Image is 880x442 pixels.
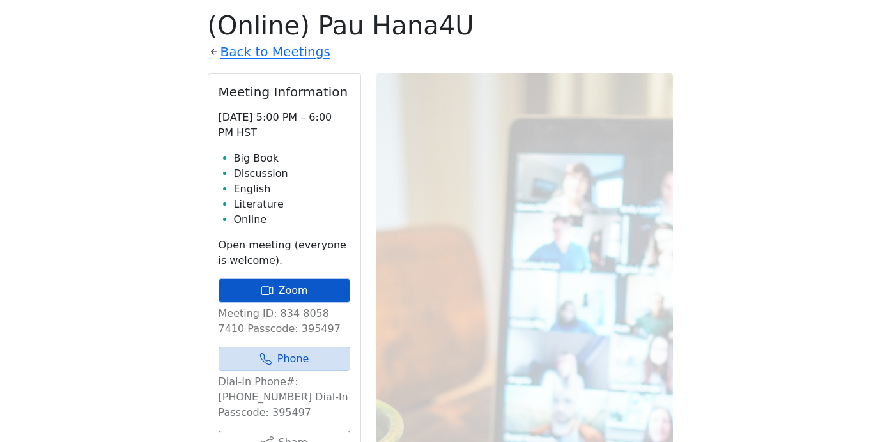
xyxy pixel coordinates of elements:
[234,181,350,197] li: English
[219,306,350,337] p: Meeting ID: 834 8058 7410 Passcode: 395497
[220,41,330,63] a: Back to Meetings
[219,278,350,303] a: Zoom
[219,374,350,420] p: Dial-In Phone#: [PHONE_NUMBER] Dial-In Passcode: 395497
[219,110,350,141] p: [DATE] 5:00 PM – 6:00 PM HST
[234,166,350,181] li: Discussion
[219,238,350,268] p: Open meeting (everyone is welcome).
[234,197,350,212] li: Literature
[219,347,350,371] a: Phone
[219,84,350,100] h2: Meeting Information
[208,10,673,41] h1: (Online) Pau Hana4U
[234,151,350,166] li: Big Book
[234,212,350,227] li: Online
